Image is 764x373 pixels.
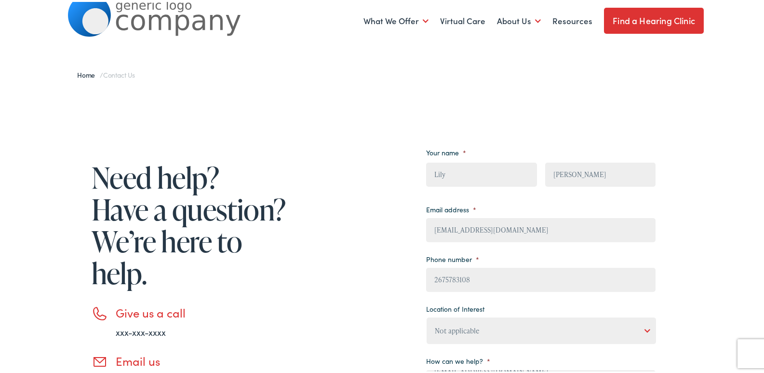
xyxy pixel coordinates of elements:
[116,304,289,318] h3: Give us a call
[440,1,485,37] a: Virtual Care
[426,203,476,212] label: Email address
[426,216,656,240] input: example@email.com
[116,352,289,366] h3: Email us
[116,324,166,336] a: xxx-xxx-xxxx
[426,303,484,311] label: Location of Interest
[545,161,656,185] input: Last name
[77,68,135,78] span: /
[497,1,541,37] a: About Us
[426,161,536,185] input: First name
[426,146,466,155] label: Your name
[92,160,289,287] h1: Need help? Have a question? We’re here to help.
[604,6,704,32] a: Find a Hearing Clinic
[363,1,429,37] a: What We Offer
[552,1,592,37] a: Resources
[426,266,656,290] input: (XXX) XXX - XXXX
[77,68,100,78] a: Home
[103,68,135,78] span: Contact Us
[426,253,479,262] label: Phone number
[426,355,490,363] label: How can we help?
